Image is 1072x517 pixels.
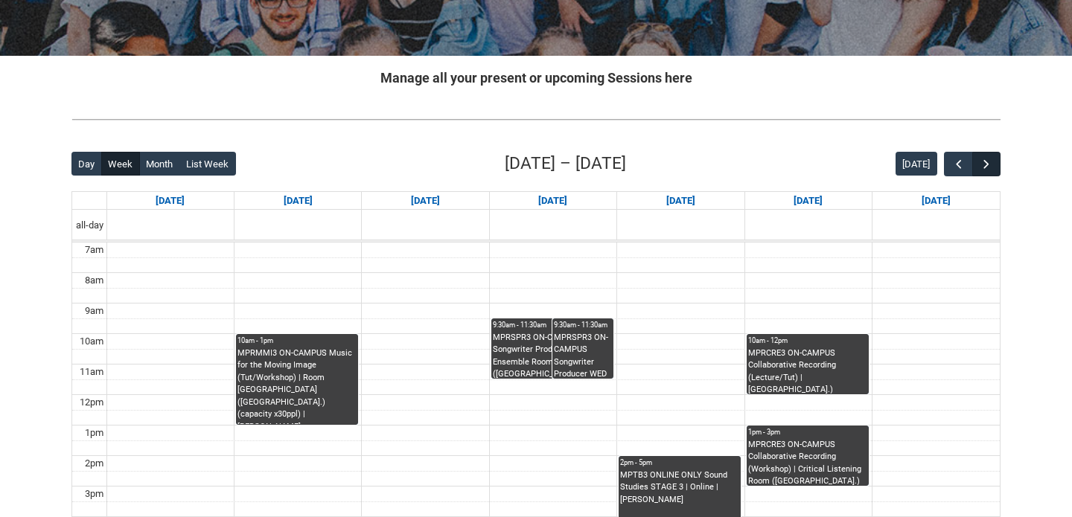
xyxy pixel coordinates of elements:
[535,192,570,210] a: Go to September 17, 2025
[237,347,357,425] div: MPRMMI3 ON-CAMPUS Music for the Moving Image (Tut/Workshop) | Room [GEOGRAPHIC_DATA] ([GEOGRAPHIC...
[82,487,106,501] div: 3pm
[748,335,867,346] div: 10am - 12pm
[82,273,106,288] div: 8am
[493,332,612,379] div: MPRSPR3 ON-CAMPUS Songwriter Producer WED 9:30 | Ensemble Room 4 ([GEOGRAPHIC_DATA].) (capacity x...
[82,426,106,440] div: 1pm
[71,112,1001,127] img: REDU_GREY_LINE
[944,152,972,176] button: Previous Week
[82,304,106,318] div: 9am
[77,365,106,379] div: 11am
[748,439,867,486] div: MPRCRE3 ON-CAMPUS Collaborative Recording (Workshop) | Critical Listening Room ([GEOGRAPHIC_DATA]...
[791,192,826,210] a: Go to September 19, 2025
[663,192,698,210] a: Go to September 18, 2025
[620,469,739,507] div: MPTB3 ONLINE ONLY Sound Studies STAGE 3 | Online | [PERSON_NAME]
[748,347,867,394] div: MPRCRE3 ON-CAMPUS Collaborative Recording (Lecture/Tut) | [GEOGRAPHIC_DATA].) (capacity x32ppl) |...
[77,395,106,410] div: 12pm
[139,152,180,176] button: Month
[408,192,443,210] a: Go to September 16, 2025
[82,243,106,257] div: 7am
[237,335,357,346] div: 10am - 1pm
[505,151,626,176] h2: [DATE] – [DATE]
[554,320,612,330] div: 9:30am - 11:30am
[153,192,188,210] a: Go to September 14, 2025
[493,320,612,330] div: 9:30am - 11:30am
[972,152,1001,176] button: Next Week
[281,192,316,210] a: Go to September 15, 2025
[554,332,612,379] div: MPRSPR3 ON-CAMPUS Songwriter Producer WED 9:30 | Ensemble Room 7 ([GEOGRAPHIC_DATA].) (capacity x...
[77,334,106,349] div: 10am
[73,218,106,233] span: all-day
[101,152,140,176] button: Week
[82,456,106,471] div: 2pm
[71,152,102,176] button: Day
[919,192,954,210] a: Go to September 20, 2025
[748,427,867,437] div: 1pm - 3pm
[620,457,739,468] div: 2pm - 5pm
[179,152,236,176] button: List Week
[896,152,937,176] button: [DATE]
[71,68,1001,88] h2: Manage all your present or upcoming Sessions here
